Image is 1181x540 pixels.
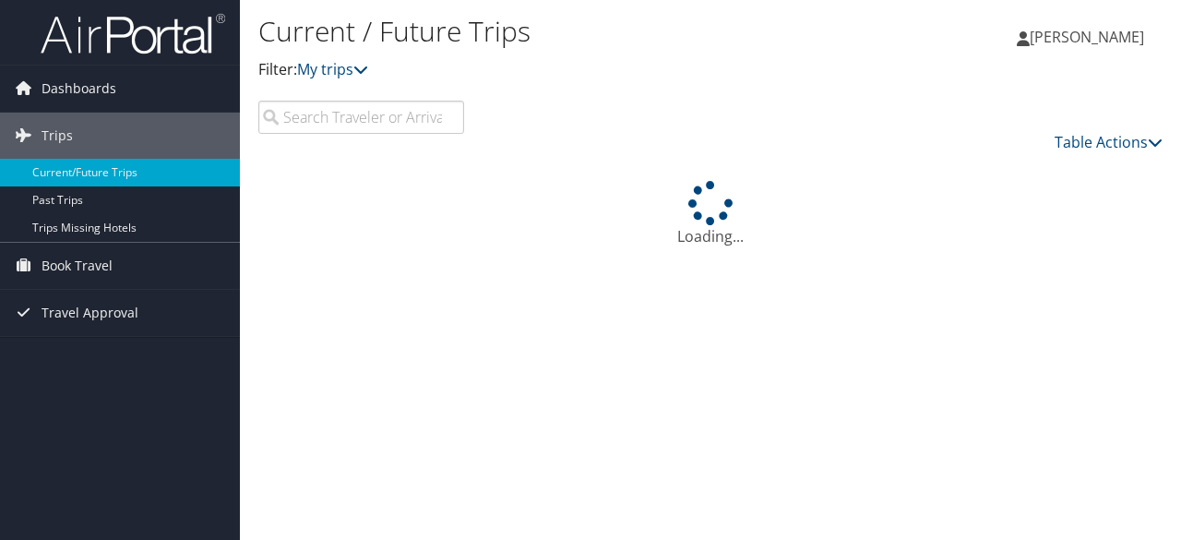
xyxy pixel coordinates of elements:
[42,66,116,112] span: Dashboards
[258,58,861,82] p: Filter:
[41,12,225,55] img: airportal-logo.png
[258,12,861,51] h1: Current / Future Trips
[258,101,464,134] input: Search Traveler or Arrival City
[1030,27,1144,47] span: [PERSON_NAME]
[42,113,73,159] span: Trips
[42,243,113,289] span: Book Travel
[42,290,138,336] span: Travel Approval
[1055,132,1163,152] a: Table Actions
[297,59,368,79] a: My trips
[1017,9,1163,65] a: [PERSON_NAME]
[258,181,1163,247] div: Loading...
